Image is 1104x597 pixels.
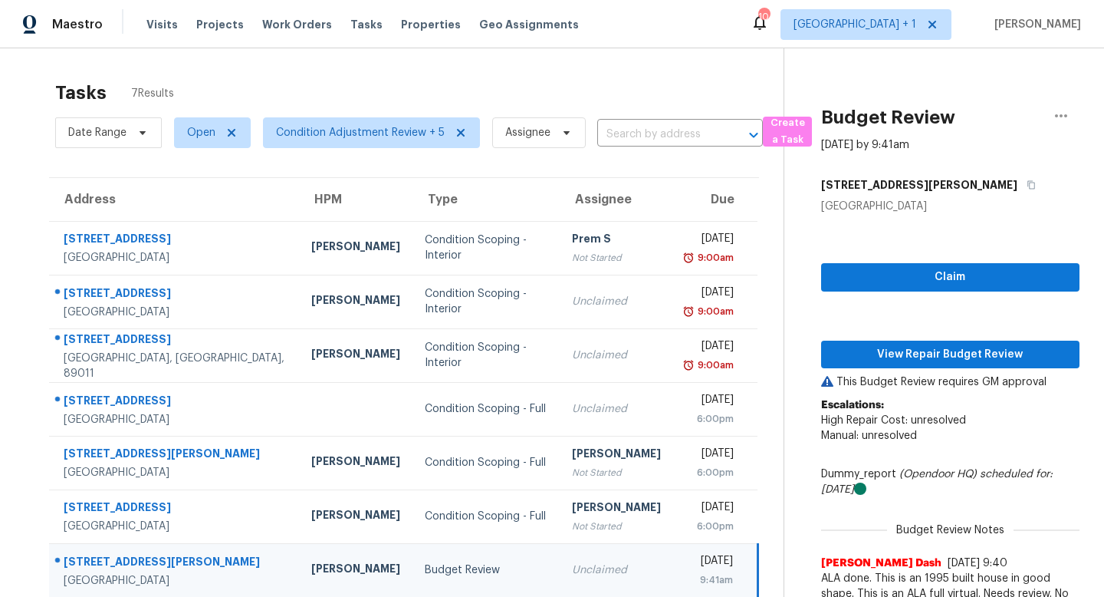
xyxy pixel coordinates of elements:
[572,562,661,578] div: Unclaimed
[685,572,733,588] div: 9:41am
[64,231,287,250] div: [STREET_ADDRESS]
[311,454,400,473] div: [PERSON_NAME]
[505,125,550,140] span: Assignee
[572,250,661,266] div: Not Started
[572,519,661,534] div: Not Started
[821,341,1079,369] button: View Repair Budget Review
[899,469,977,480] i: (Opendoor HQ)
[821,400,884,411] b: Escalations:
[64,393,287,412] div: [STREET_ADDRESS]
[52,17,103,32] span: Maestro
[821,415,966,426] span: High Repair Cost: unresolved
[763,117,812,147] button: Create a Task
[64,250,287,266] div: [GEOGRAPHIC_DATA]
[821,263,1079,292] button: Claim
[425,340,547,371] div: Condition Scoping - Interior
[425,286,547,317] div: Condition Scoping - Interior
[758,9,769,25] div: 10
[770,114,804,150] span: Create a Task
[1017,171,1038,199] button: Copy Address
[572,465,661,480] div: Not Started
[49,178,299,221] th: Address
[572,231,661,250] div: Prem S
[948,558,1007,569] span: [DATE] 9:40
[572,500,661,519] div: [PERSON_NAME]
[597,123,720,147] input: Search by address
[743,124,764,146] button: Open
[68,125,127,140] span: Date Range
[685,553,733,572] div: [DATE]
[401,17,461,32] span: Properties
[262,17,332,32] span: Work Orders
[833,268,1067,287] span: Claim
[572,401,661,417] div: Unclaimed
[821,199,1079,214] div: [GEOGRAPHIC_DATA]
[560,178,673,221] th: Assignee
[821,374,1079,390] p: This Budget Review requires GM approval
[673,178,758,221] th: Due
[685,338,734,358] div: [DATE]
[685,231,734,250] div: [DATE]
[64,500,287,519] div: [STREET_ADDRESS]
[682,250,695,266] img: Overdue Alarm Icon
[311,346,400,365] div: [PERSON_NAME]
[425,455,547,470] div: Condition Scoping - Full
[685,446,734,465] div: [DATE]
[311,239,400,258] div: [PERSON_NAME]
[64,519,287,534] div: [GEOGRAPHIC_DATA]
[64,573,287,589] div: [GEOGRAPHIC_DATA]
[833,345,1067,364] span: View Repair Budget Review
[425,233,547,263] div: Condition Scoping - Interior
[131,86,174,101] span: 7 Results
[64,331,287,351] div: [STREET_ADDRESS]
[299,178,412,221] th: HPM
[425,401,547,417] div: Condition Scoping - Full
[988,17,1081,32] span: [PERSON_NAME]
[695,358,734,373] div: 9:00am
[682,304,695,319] img: Overdue Alarm Icon
[821,467,1079,497] div: Dummy_report
[572,446,661,465] div: [PERSON_NAME]
[685,519,734,534] div: 6:00pm
[479,17,579,32] span: Geo Assignments
[821,110,955,125] h2: Budget Review
[685,285,734,304] div: [DATE]
[350,19,383,30] span: Tasks
[572,294,661,309] div: Unclaimed
[572,348,661,363] div: Unclaimed
[695,250,734,266] div: 9:00am
[682,358,695,373] img: Overdue Alarm Icon
[64,305,287,320] div: [GEOGRAPHIC_DATA]
[821,137,909,153] div: [DATE] by 9:41am
[64,465,287,480] div: [GEOGRAPHIC_DATA]
[685,465,734,480] div: 6:00pm
[311,507,400,526] div: [PERSON_NAME]
[64,412,287,427] div: [GEOGRAPHIC_DATA]
[311,561,400,580] div: [PERSON_NAME]
[425,562,547,578] div: Budget Review
[64,446,287,465] div: [STREET_ADDRESS][PERSON_NAME]
[821,556,941,571] span: [PERSON_NAME] Dash
[311,292,400,312] div: [PERSON_NAME]
[695,304,734,319] div: 9:00am
[685,500,734,519] div: [DATE]
[196,17,244,32] span: Projects
[276,125,445,140] span: Condition Adjustment Review + 5
[64,351,287,381] div: [GEOGRAPHIC_DATA], [GEOGRAPHIC_DATA], 89011
[793,17,916,32] span: [GEOGRAPHIC_DATA] + 1
[64,285,287,305] div: [STREET_ADDRESS]
[146,17,178,32] span: Visits
[425,509,547,524] div: Condition Scoping - Full
[55,85,107,101] h2: Tasks
[821,469,1053,495] i: scheduled for: [DATE]
[685,392,734,411] div: [DATE]
[685,411,734,427] div: 6:00pm
[412,178,559,221] th: Type
[187,125,215,140] span: Open
[64,554,287,573] div: [STREET_ADDRESS][PERSON_NAME]
[821,430,917,441] span: Manual: unresolved
[821,177,1017,193] h5: [STREET_ADDRESS][PERSON_NAME]
[887,523,1014,538] span: Budget Review Notes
